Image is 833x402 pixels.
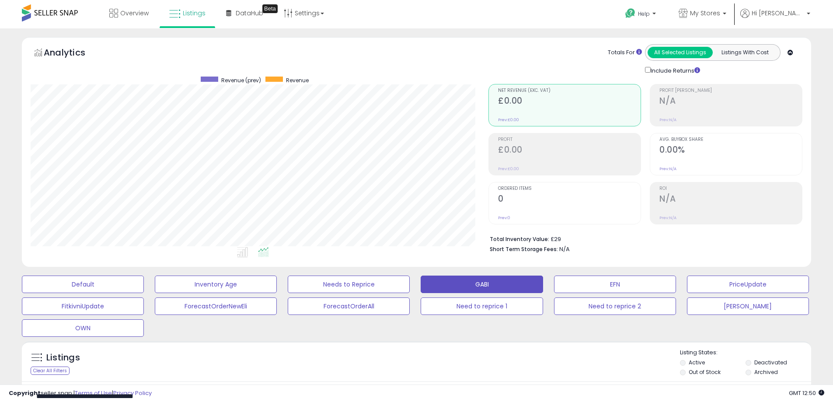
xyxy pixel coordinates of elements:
[638,10,650,17] span: Help
[262,4,278,13] div: Tooltip anchor
[752,9,804,17] span: Hi [PERSON_NAME]
[9,389,152,398] div: seller snap | |
[618,1,665,28] a: Help
[554,297,676,315] button: Need to reprice 2
[659,145,802,157] h2: 0.00%
[659,117,676,122] small: Prev: N/A
[754,359,787,366] label: Deactivated
[659,186,802,191] span: ROI
[236,9,263,17] span: DataHub
[22,276,144,293] button: Default
[288,276,410,293] button: Needs to Reprice
[689,359,705,366] label: Active
[22,297,144,315] button: FitkivniUpdate
[608,49,642,57] div: Totals For
[120,9,149,17] span: Overview
[659,96,802,108] h2: N/A
[625,8,636,19] i: Get Help
[498,88,641,93] span: Net Revenue (Exc. VAT)
[498,194,641,206] h2: 0
[789,389,824,397] span: 2025-09-8 12:50 GMT
[659,215,676,220] small: Prev: N/A
[659,194,802,206] h2: N/A
[155,297,277,315] button: ForecastOrderNewEli
[155,276,277,293] button: Inventory Age
[687,297,809,315] button: [PERSON_NAME]
[498,145,641,157] h2: £0.00
[490,235,549,243] b: Total Inventory Value:
[712,47,777,58] button: Listings With Cost
[498,215,510,220] small: Prev: 0
[288,297,410,315] button: ForecastOrderAll
[690,9,720,17] span: My Stores
[687,276,809,293] button: PriceUpdate
[498,186,641,191] span: Ordered Items
[183,9,206,17] span: Listings
[421,276,543,293] button: GABI
[648,47,713,58] button: All Selected Listings
[46,352,80,364] h5: Listings
[286,77,309,84] span: Revenue
[638,65,711,75] div: Include Returns
[498,137,641,142] span: Profit
[659,137,802,142] span: Avg. Buybox Share
[689,368,721,376] label: Out of Stock
[22,319,144,337] button: OWN
[44,46,102,61] h5: Analytics
[31,367,70,375] div: Clear All Filters
[498,117,519,122] small: Prev: £0.00
[490,233,796,244] li: £29
[559,245,570,253] span: N/A
[221,77,261,84] span: Revenue (prev)
[490,245,558,253] b: Short Term Storage Fees:
[498,166,519,171] small: Prev: £0.00
[740,9,810,28] a: Hi [PERSON_NAME]
[680,349,811,357] p: Listing States:
[754,368,778,376] label: Archived
[659,166,676,171] small: Prev: N/A
[659,88,802,93] span: Profit [PERSON_NAME]
[9,389,41,397] strong: Copyright
[554,276,676,293] button: EFN
[421,297,543,315] button: Need to reprice 1
[498,96,641,108] h2: £0.00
